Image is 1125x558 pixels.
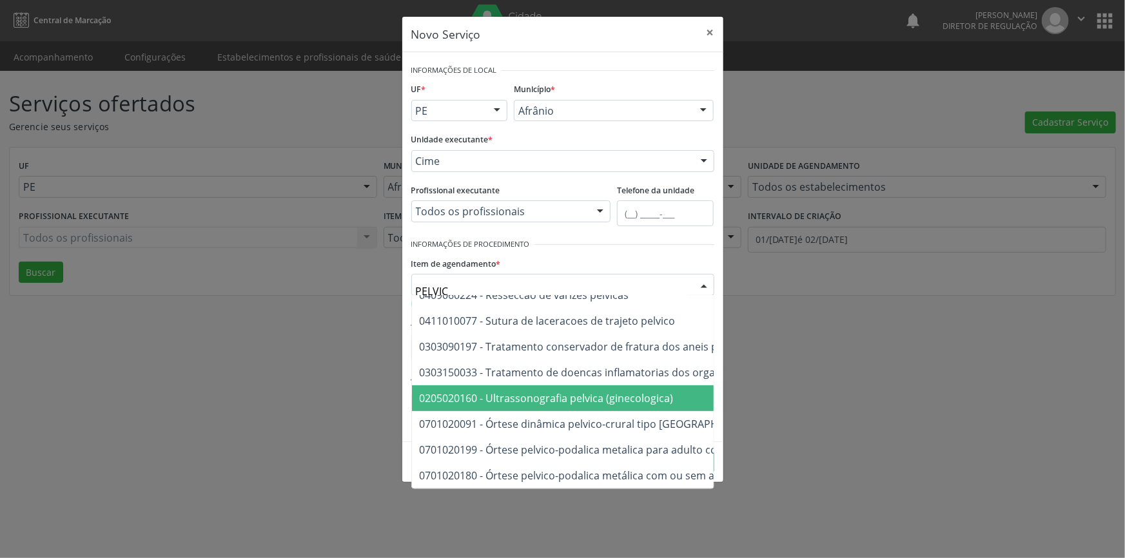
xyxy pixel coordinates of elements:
[411,239,530,250] small: Informações de Procedimento
[617,200,714,226] input: (__) _____-___
[698,17,723,48] button: Close
[617,181,694,201] label: Telefone da unidade
[420,365,820,380] span: 0303150033 - Tratamento de doencas inflamatorias dos orgaos pelvicos femininos
[518,104,687,117] span: Afrânio
[416,278,688,304] input: Buscar por procedimento
[411,80,426,100] label: UF
[411,181,500,201] label: Profissional executante
[420,314,676,328] span: 0411010077 - Sutura de laceracoes de trajeto pelvico
[411,254,501,274] label: Item de agendamento
[420,468,899,483] span: 0701020180 - Órtese pelvico-podalica metálica com ou sem apoio isquiático (infantil e adolescente)
[514,80,555,100] label: Município
[411,65,497,76] small: Informações de Local
[411,26,481,43] h5: Novo Serviço
[416,104,482,117] span: PE
[416,155,688,168] span: Cime
[420,340,751,354] span: 0303090197 - Tratamento conservador de fratura dos aneis pelvicos
[420,391,674,405] span: 0205020160 - Ultrassonografia pelvica (ginecologica)
[420,417,874,431] span: 0701020091 - Órtese dinâmica pelvico-crural tipo [GEOGRAPHIC_DATA] / [GEOGRAPHIC_DATA]
[420,443,846,457] span: 0701020199 - Órtese pelvico-podalica metalica para adulto com ou sem apoio isquiatico
[411,130,493,150] label: Unidade executante
[416,205,585,218] span: Todos os profissionais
